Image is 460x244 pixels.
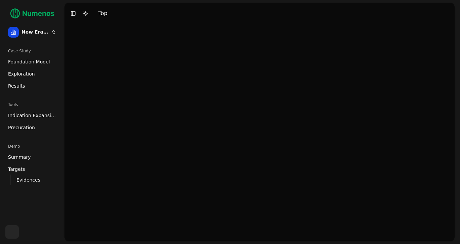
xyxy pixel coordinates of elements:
[8,154,31,160] span: Summary
[98,9,107,17] div: Top
[8,166,25,173] span: Targets
[5,110,59,121] a: Indication Expansion
[5,141,59,152] div: Demo
[8,124,35,131] span: Precuration
[5,56,59,67] a: Foundation Model
[5,99,59,110] div: Tools
[5,122,59,133] a: Precuration
[5,68,59,79] a: Exploration
[5,24,59,40] button: New Era Therapeutics
[21,29,48,35] span: New Era Therapeutics
[8,58,50,65] span: Foundation Model
[5,164,59,175] a: Targets
[16,177,40,183] span: Evidences
[8,112,56,119] span: Indication Expansion
[5,81,59,91] a: Results
[5,5,59,21] img: Numenos
[5,46,59,56] div: Case Study
[8,83,25,89] span: Results
[8,70,35,77] span: Exploration
[5,152,59,162] a: Summary
[14,175,51,185] a: Evidences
